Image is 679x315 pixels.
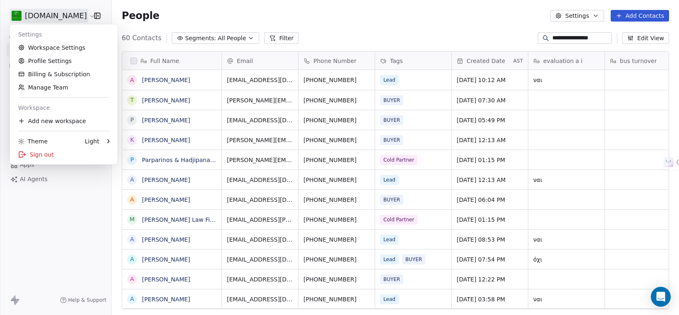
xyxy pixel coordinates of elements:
div: Theme [18,137,48,145]
div: Settings [13,28,114,41]
a: Manage Team [13,81,114,94]
div: Sign out [13,148,114,161]
div: Light [85,137,99,145]
a: Profile Settings [13,54,114,68]
div: Add new workspace [13,114,114,128]
div: Workspace [13,101,114,114]
a: Billing & Subscription [13,68,114,81]
a: Workspace Settings [13,41,114,54]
